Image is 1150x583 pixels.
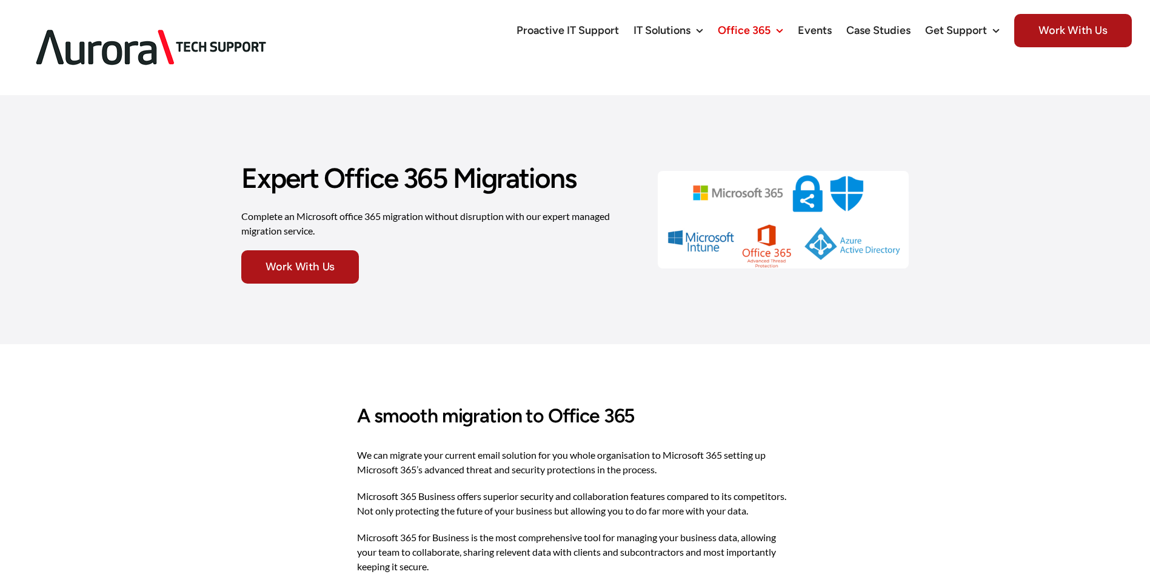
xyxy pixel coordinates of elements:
h1: Expert Office 365 Migrations [241,163,630,195]
p: Microsoft 365 for Business is the most comprehensive tool for managing your business data, allowi... [357,530,793,574]
p: Microsoft 365 Business offers superior security and collaboration features compared to its compet... [357,489,793,518]
img: microsoft-365-setup-migration-management-security [658,171,909,268]
a: Work With Us [241,250,359,284]
h2: A smooth migration to Office 365 [357,405,793,427]
span: Office 365 [718,25,771,36]
span: Proactive IT Support [516,25,619,36]
p: Complete an Microsoft office 365 migration without disruption with our expert managed migration s... [241,209,630,238]
span: Get Support [925,25,987,36]
span: IT Solutions [634,25,690,36]
span: Work With Us [266,261,335,273]
span: Case Studies [846,25,911,36]
img: Aurora Tech Support Logo [18,10,285,85]
span: Work With Us [1014,14,1132,47]
p: We can migrate your current email solution for you whole organisation to Microsoft 365 setting up... [357,448,793,477]
span: Events [798,25,832,36]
